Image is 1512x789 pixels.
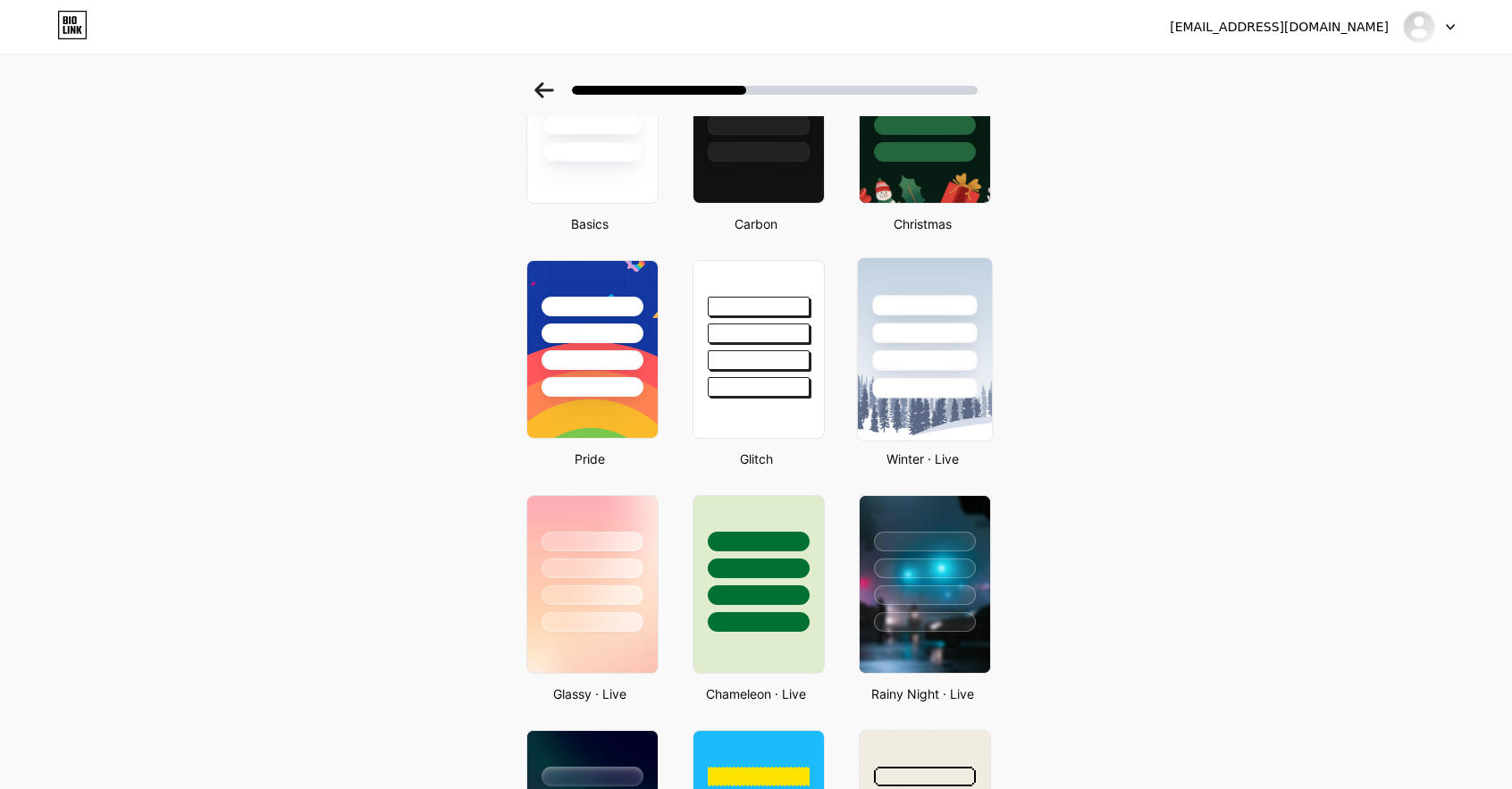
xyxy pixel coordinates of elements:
img: myamz [1402,10,1436,44]
div: Winter · Live [853,449,991,468]
div: Rainy Night · Live [853,684,991,703]
img: snowy.png [858,258,992,441]
div: Pride [521,449,659,468]
div: Glassy · Live [521,684,659,703]
div: Christmas [853,214,991,233]
div: Basics [521,214,659,233]
div: Carbon [687,214,825,233]
div: Glitch [687,449,825,468]
div: [EMAIL_ADDRESS][DOMAIN_NAME] [1170,18,1389,37]
div: Chameleon · Live [687,684,825,703]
